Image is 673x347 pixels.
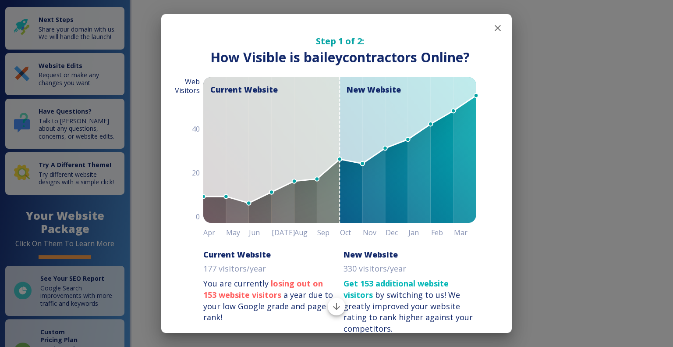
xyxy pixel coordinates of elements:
[386,226,408,239] h6: Dec
[294,226,317,239] h6: Aug
[344,249,398,260] h6: New Website
[249,226,272,239] h6: Jun
[344,290,473,334] div: We greatly improved your website rating to rank higher against your competitors.
[408,226,431,239] h6: Jan
[344,263,406,275] p: 330 visitors/year
[203,263,266,275] p: 177 visitors/year
[344,278,449,300] strong: Get 153 additional website visitors
[344,278,477,335] p: by switching to us!
[203,278,336,323] p: You are currently a year due to your low Google grade and page rank!
[203,278,323,300] strong: losing out on 153 website visitors
[363,226,386,239] h6: Nov
[226,226,249,239] h6: May
[203,249,271,260] h6: Current Website
[203,226,226,239] h6: Apr
[317,226,340,239] h6: Sep
[454,226,477,239] h6: Mar
[431,226,454,239] h6: Feb
[328,298,345,315] button: Scroll to bottom
[340,226,363,239] h6: Oct
[272,226,294,239] h6: [DATE]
